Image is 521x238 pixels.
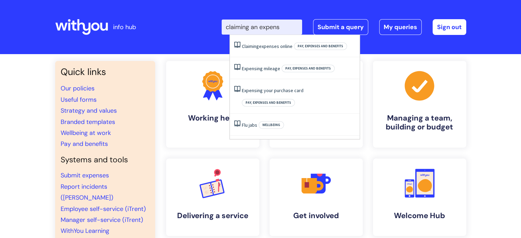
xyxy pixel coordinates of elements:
[270,159,363,236] a: Get involved
[242,122,257,128] a: Flu jabs
[294,42,347,50] span: Pay, expenses and benefits
[275,211,357,220] h4: Get involved
[259,121,284,129] span: Wellbeing
[61,171,109,179] a: Submit expenses
[282,65,335,72] span: Pay, expenses and benefits
[61,216,143,224] a: Manager self-service (iTrent)
[379,114,461,132] h4: Managing a team, building or budget
[166,159,259,236] a: Delivering a service
[313,19,368,35] a: Submit a query
[379,19,422,35] a: My queries
[61,183,113,202] a: Report incidents ([PERSON_NAME])
[242,43,259,49] span: Claiming
[61,66,150,77] h3: Quick links
[242,43,293,49] a: Claimingexpenses online
[222,19,466,35] div: | -
[379,211,461,220] h4: Welcome Hub
[61,205,146,213] a: Employee self-service (iTrent)
[61,107,117,115] a: Strategy and values
[61,96,97,104] a: Useful forms
[61,140,108,148] a: Pay and benefits
[242,65,280,72] a: Expensing mileage
[113,22,136,33] p: info hub
[172,211,254,220] h4: Delivering a service
[61,84,95,92] a: Our policies
[172,114,254,123] h4: Working here
[61,155,150,165] h4: Systems and tools
[373,159,466,236] a: Welcome Hub
[242,87,303,93] a: Expensing your purchase card
[242,99,295,107] span: Pay, expenses and benefits
[222,20,302,35] input: Search
[166,61,259,148] a: Working here
[373,61,466,148] a: Managing a team, building or budget
[61,227,109,235] a: WithYou Learning
[61,129,111,137] a: Wellbeing at work
[61,118,115,126] a: Branded templates
[433,19,466,35] a: Sign out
